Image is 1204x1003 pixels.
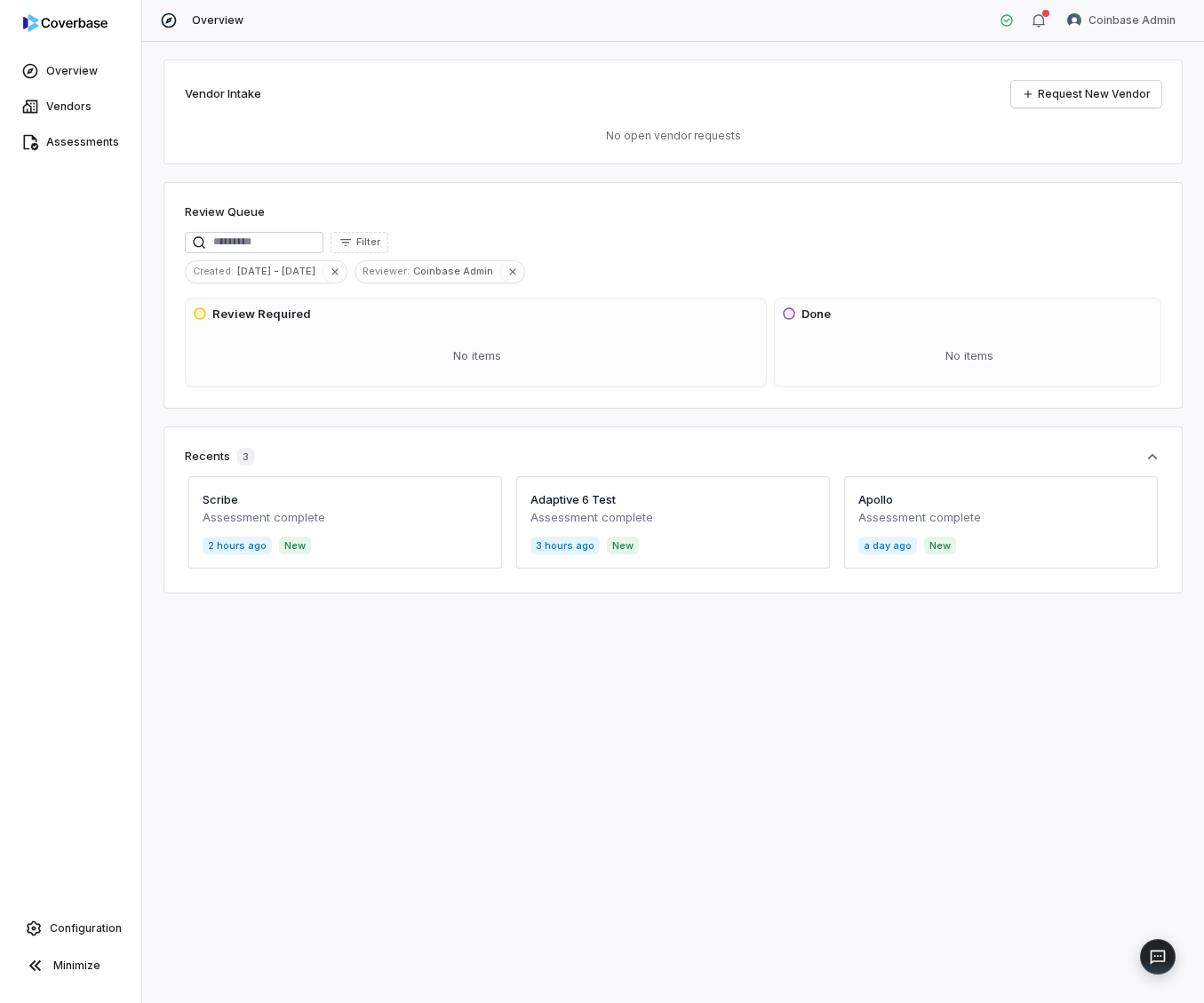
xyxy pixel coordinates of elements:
[237,448,254,466] span: 3
[1056,7,1186,34] button: Coinbase Admin avatarCoinbase Admin
[212,306,311,323] h3: Review Required
[530,492,616,506] a: Adaptive 6 Test
[53,959,100,973] span: Minimize
[192,13,243,28] span: Overview
[46,100,92,114] span: Vendors
[185,203,265,221] h1: Review Queue
[4,55,138,87] a: Overview
[186,263,237,279] span: Created :
[46,135,119,149] span: Assessments
[203,492,238,506] a: Scribe
[185,448,254,466] div: Recents
[7,912,134,944] a: Configuration
[782,333,1157,379] div: No items
[356,235,380,249] span: Filter
[185,448,1161,466] button: Recents3
[858,492,893,506] a: Apollo
[185,129,1161,143] p: No open vendor requests
[4,91,138,123] a: Vendors
[1011,81,1161,107] a: Request New Vendor
[331,232,388,253] button: Filter
[4,126,138,158] a: Assessments
[50,921,122,935] span: Configuration
[801,306,831,323] h3: Done
[185,85,261,103] h2: Vendor Intake
[46,64,98,78] span: Overview
[237,263,323,279] span: [DATE] - [DATE]
[1088,13,1176,28] span: Coinbase Admin
[355,263,413,279] span: Reviewer :
[23,14,108,32] img: logo-D7KZi-bG.svg
[413,263,500,279] span: Coinbase Admin
[7,948,134,983] button: Minimize
[193,333,762,379] div: No items
[1067,13,1081,28] img: Coinbase Admin avatar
